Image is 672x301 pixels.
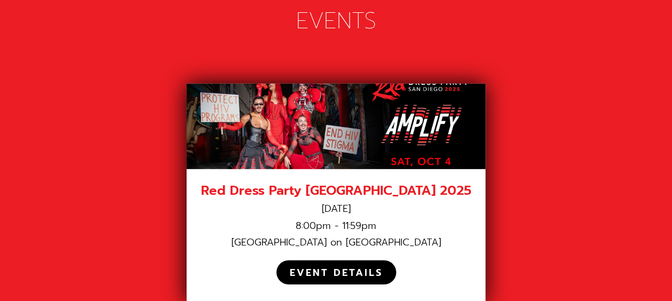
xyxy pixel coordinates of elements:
[290,267,383,279] div: EVENT DETAILS
[200,236,472,249] div: [GEOGRAPHIC_DATA] on [GEOGRAPHIC_DATA]
[200,203,472,215] div: [DATE]
[200,183,472,199] div: Red Dress Party [GEOGRAPHIC_DATA] 2025
[200,220,472,232] div: 8:00pm - 11:59pm
[16,6,656,36] div: EVENTS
